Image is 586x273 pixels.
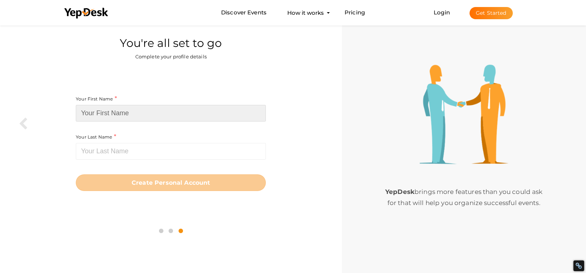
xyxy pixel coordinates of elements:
label: You're all set to go [120,35,222,51]
button: How it works [285,6,326,20]
label: Your Last Name [76,133,116,141]
button: Get Started [470,7,513,19]
b: Create Personal Account [132,179,210,186]
b: YepDesk [385,188,414,195]
input: Your First Name [76,105,266,122]
img: step3-illustration.png [420,65,508,164]
div: Restore Info Box &#10;&#10;NoFollow Info:&#10; META-Robots NoFollow: &#09;true&#10; META-Robots N... [575,262,582,269]
a: Pricing [345,6,365,20]
button: Create Personal Account [76,174,266,191]
a: Discover Events [221,6,267,20]
span: brings more features than you could ask for that will help you organize successful events. [385,188,542,207]
a: Login [434,9,450,16]
label: Your First Name [76,95,117,103]
input: Your Last Name [76,143,266,160]
label: Complete your profile details [135,53,207,60]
